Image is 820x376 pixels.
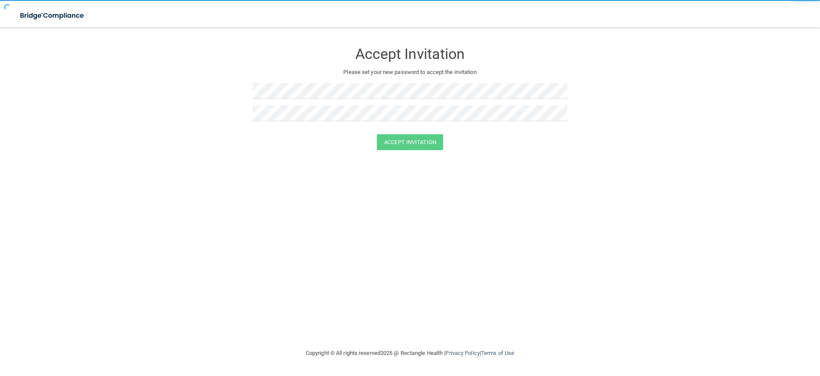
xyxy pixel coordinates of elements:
img: bridge_compliance_login_screen.278c3ca4.svg [13,7,92,25]
p: Please set your new password to accept the invitation [259,67,561,77]
button: Accept Invitation [377,134,443,150]
a: Terms of Use [481,350,514,356]
h3: Accept Invitation [253,46,567,62]
div: Copyright © All rights reserved 2025 @ Rectangle Health | | [253,339,567,367]
a: Privacy Policy [445,350,479,356]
